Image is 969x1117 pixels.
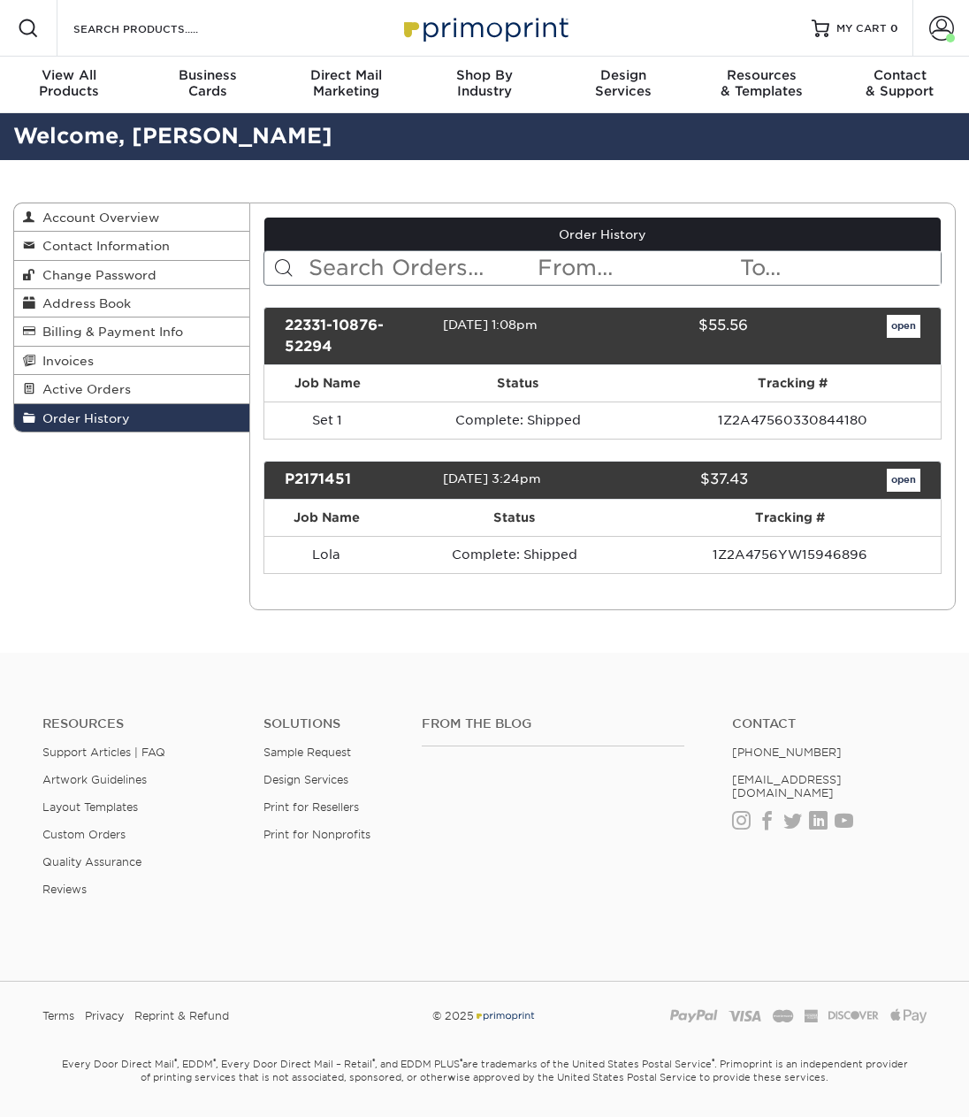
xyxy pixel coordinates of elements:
span: [DATE] 1:08pm [443,318,538,332]
th: Job Name [264,365,392,402]
a: Billing & Payment Info [14,318,249,346]
a: Contact& Support [830,57,969,113]
a: Active Orders [14,375,249,403]
span: Direct Mail [277,67,416,83]
td: Set 1 [264,402,392,439]
div: Industry [416,67,554,99]
th: Job Name [264,500,390,536]
span: Resources [692,67,831,83]
a: Support Articles | FAQ [42,746,165,759]
span: 0 [890,22,898,34]
a: Order History [264,218,942,251]
a: Reprint & Refund [134,1003,229,1029]
img: Primoprint [396,9,573,47]
a: [PHONE_NUMBER] [732,746,842,759]
span: MY CART [836,21,887,36]
div: Cards [139,67,278,99]
div: $55.56 [589,315,761,357]
span: [DATE] 3:24pm [443,471,541,486]
a: Sample Request [263,746,351,759]
th: Tracking # [645,365,941,402]
div: 22331-10876-52294 [271,315,444,357]
th: Status [389,500,639,536]
th: Status [391,365,645,402]
a: Contact Information [14,232,249,260]
a: Resources& Templates [692,57,831,113]
td: Lola [264,536,390,573]
a: Shop ByIndustry [416,57,554,113]
span: Invoices [35,354,94,368]
span: Order History [35,411,130,425]
a: Order History [14,404,249,432]
div: & Support [830,67,969,99]
td: 1Z2A47560330844180 [645,402,941,439]
th: Tracking # [639,500,941,536]
h4: Resources [42,716,237,731]
span: Address Book [35,296,131,310]
a: Reviews [42,883,87,896]
div: P2171451 [271,469,444,492]
span: Shop By [416,67,554,83]
td: Complete: Shipped [389,536,639,573]
h4: Solutions [263,716,395,731]
sup: ® [213,1057,216,1066]
a: Quality Assurance [42,855,141,868]
span: Business [139,67,278,83]
span: Contact Information [35,239,170,253]
a: Custom Orders [42,828,126,841]
div: © 2025 [332,1003,636,1029]
sup: ® [712,1057,714,1066]
span: Billing & Payment Info [35,325,183,339]
a: Change Password [14,261,249,289]
div: Marketing [277,67,416,99]
div: Services [553,67,692,99]
input: SEARCH PRODUCTS..... [72,18,244,39]
div: $37.43 [589,469,761,492]
img: Primoprint [474,1009,536,1022]
sup: ® [174,1057,177,1066]
a: Account Overview [14,203,249,232]
a: open [887,315,920,338]
a: Direct MailMarketing [277,57,416,113]
td: Complete: Shipped [391,402,645,439]
input: To... [738,251,941,285]
span: Design [553,67,692,83]
span: Contact [830,67,969,83]
input: Search Orders... [307,251,536,285]
a: Layout Templates [42,800,138,814]
h4: From the Blog [422,716,683,731]
sup: ® [372,1057,375,1066]
a: Print for Nonprofits [263,828,370,841]
span: Account Overview [35,210,159,225]
div: & Templates [692,67,831,99]
a: Contact [732,716,927,731]
a: Print for Resellers [263,800,359,814]
sup: ® [460,1057,462,1066]
td: 1Z2A4756YW15946896 [639,536,941,573]
a: Artwork Guidelines [42,773,147,786]
input: From... [536,251,738,285]
a: [EMAIL_ADDRESS][DOMAIN_NAME] [732,773,842,799]
a: Invoices [14,347,249,375]
a: Terms [42,1003,74,1029]
a: Address Book [14,289,249,318]
a: Design Services [263,773,348,786]
a: DesignServices [553,57,692,113]
a: open [887,469,920,492]
a: Privacy [85,1003,124,1029]
span: Change Password [35,268,156,282]
span: Active Orders [35,382,131,396]
a: BusinessCards [139,57,278,113]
